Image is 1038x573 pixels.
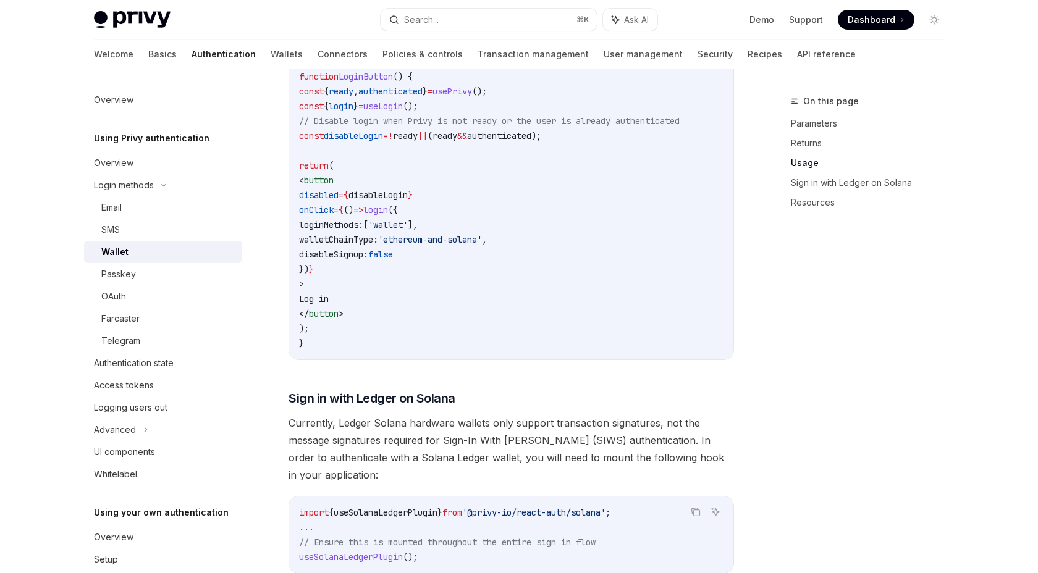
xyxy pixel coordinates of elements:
span: walletChainType: [299,234,378,245]
span: < [299,175,304,186]
span: const [299,101,324,112]
a: Usage [791,153,954,173]
span: </ [299,308,309,319]
div: Farcaster [101,311,140,326]
span: || [418,130,428,141]
span: // Disable login when Privy is not ready or the user is already authenticated [299,115,680,127]
span: ... [299,522,314,533]
span: = [334,204,339,215]
span: useLogin [363,101,403,112]
span: const [299,130,324,141]
a: SMS [84,219,242,241]
span: () [344,204,353,215]
a: Farcaster [84,307,242,330]
a: Telegram [84,330,242,352]
a: Email [84,196,242,219]
span: LoginButton [339,71,393,82]
span: button [304,175,334,186]
span: , [353,86,358,97]
span: => [353,204,363,215]
span: import [299,507,329,518]
span: { [339,204,344,215]
span: disableSignup: [299,249,368,260]
span: useSolanaLedgerPlugin [334,507,437,518]
span: usePrivy [432,86,472,97]
img: light logo [94,11,171,28]
div: Access tokens [94,378,154,393]
a: Passkey [84,263,242,285]
a: Setup [84,548,242,571]
span: ⌘ K [576,15,589,25]
span: Ask AI [624,14,649,26]
span: { [324,86,329,97]
span: } [353,101,358,112]
span: , [482,234,487,245]
span: (); [472,86,487,97]
span: ready [329,86,353,97]
span: ( [329,160,334,171]
div: UI components [94,445,155,459]
a: Logging users out [84,396,242,419]
div: Login methods [94,178,154,193]
span: ({ [388,204,398,215]
a: Parameters [791,114,954,133]
span: '@privy-io/react-auth/solana' [462,507,605,518]
span: loginMethods: [299,219,363,230]
a: Overview [84,89,242,111]
span: () { [393,71,413,82]
span: && [457,130,467,141]
span: authenticated [467,130,531,141]
div: Advanced [94,422,136,437]
span: ); [299,323,309,334]
span: useSolanaLedgerPlugin [299,551,403,563]
span: } [437,507,442,518]
h5: Using your own authentication [94,505,229,520]
span: ( [428,130,432,141]
div: Wallet [101,245,129,259]
a: Wallets [271,40,303,69]
span: > [339,308,344,319]
div: OAuth [101,289,126,304]
span: Log in [299,293,329,304]
a: Basics [148,40,177,69]
span: Sign in with Ledger on Solana [289,390,455,407]
span: [ [363,219,368,230]
div: Search... [404,12,439,27]
div: Setup [94,552,118,567]
a: Transaction management [478,40,589,69]
span: ! [388,130,393,141]
span: disabled [299,190,339,201]
a: Whitelabel [84,463,242,485]
span: = [383,130,388,141]
span: = [428,86,432,97]
span: } [408,190,413,201]
span: // Ensure this is mounted throughout the entire sign in flow [299,537,596,548]
a: Overview [84,526,242,548]
span: ); [531,130,541,141]
div: Authentication state [94,356,174,370]
a: Support [789,14,823,26]
span: const [299,86,324,97]
div: Overview [94,156,133,170]
span: = [358,101,363,112]
a: Dashboard [838,10,914,30]
span: }) [299,264,309,275]
button: Search...⌘K [381,9,597,31]
span: (); [403,551,418,563]
span: } [423,86,428,97]
span: onClick [299,204,334,215]
a: User management [604,40,683,69]
span: { [324,101,329,112]
button: Ask AI [603,9,657,31]
span: ready [393,130,418,141]
a: Sign in with Ledger on Solana [791,173,954,193]
a: Wallet [84,241,242,263]
span: disableLogin [324,130,383,141]
a: Security [698,40,733,69]
a: API reference [797,40,856,69]
span: login [329,101,353,112]
span: function [299,71,339,82]
span: = [339,190,344,201]
a: Connectors [318,40,368,69]
span: (); [403,101,418,112]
